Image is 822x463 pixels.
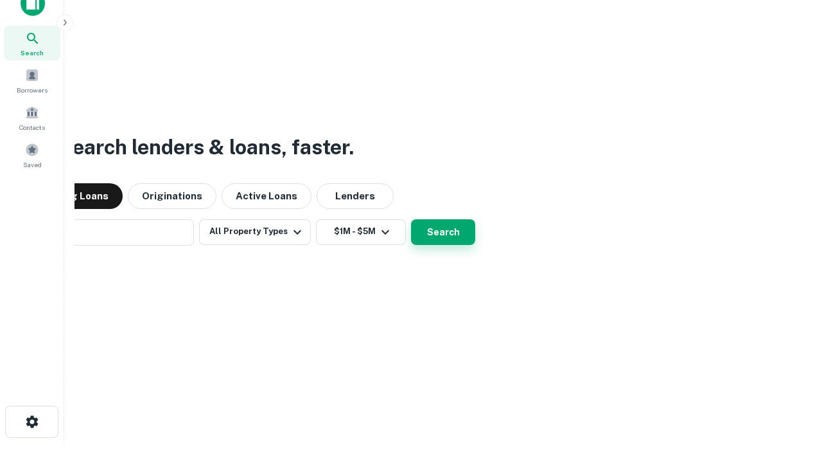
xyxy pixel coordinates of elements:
[23,159,42,170] span: Saved
[4,63,60,98] a: Borrowers
[317,183,394,209] button: Lenders
[58,132,354,163] h3: Search lenders & loans, faster.
[199,219,311,245] button: All Property Types
[128,183,216,209] button: Originations
[316,219,406,245] button: $1M - $5M
[21,48,44,58] span: Search
[758,360,822,422] iframe: Chat Widget
[4,26,60,60] a: Search
[4,138,60,172] a: Saved
[17,85,48,95] span: Borrowers
[4,100,60,135] a: Contacts
[411,219,475,245] button: Search
[19,122,45,132] span: Contacts
[222,183,311,209] button: Active Loans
